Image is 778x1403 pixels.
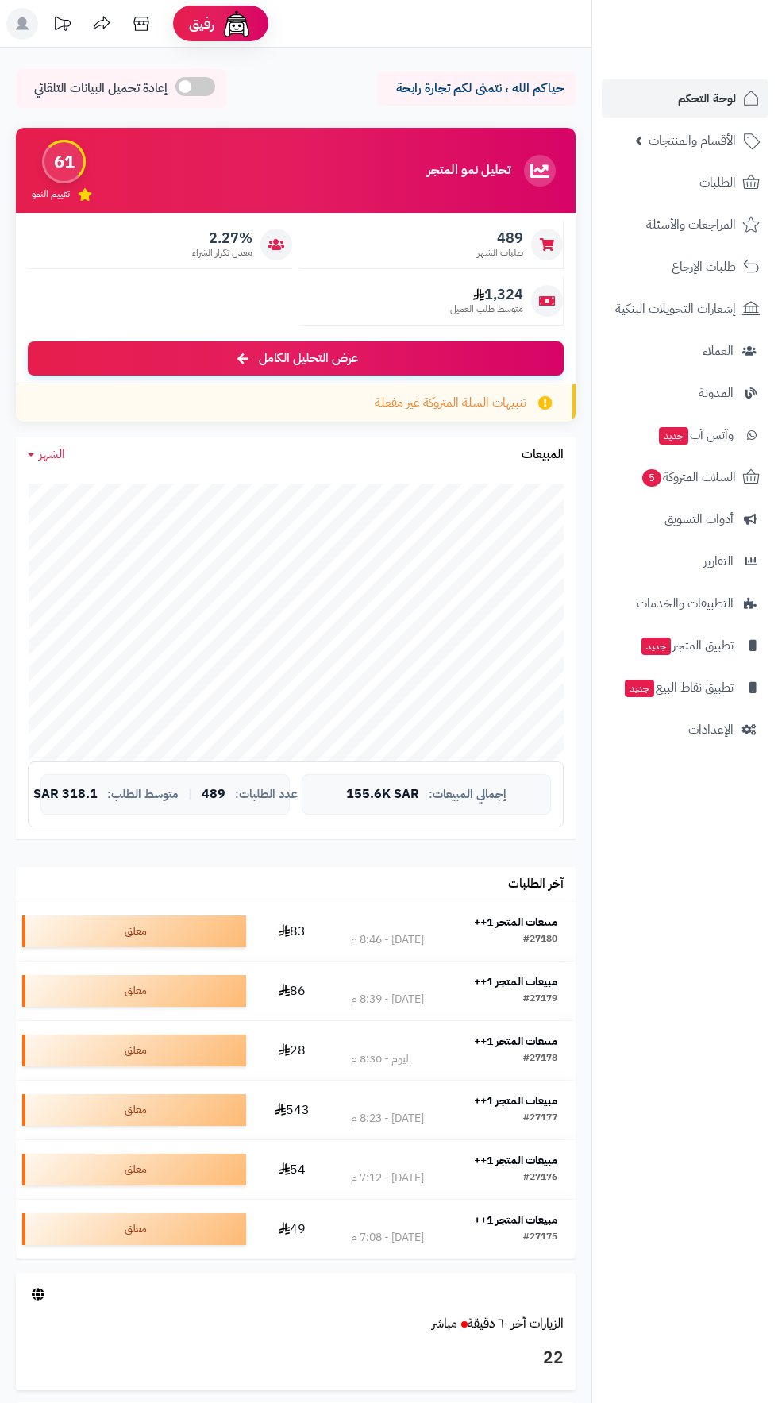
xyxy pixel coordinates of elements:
a: السلات المتروكة5 [602,458,768,496]
span: إشعارات التحويلات البنكية [615,298,736,320]
td: 86 [252,962,333,1020]
div: #27175 [523,1230,557,1246]
span: جديد [641,638,671,655]
span: جديد [625,680,654,697]
a: طلبات الإرجاع [602,248,768,286]
span: 489 [477,229,523,247]
span: 2.27% [192,229,252,247]
div: معلق [22,915,246,947]
div: معلق [22,1094,246,1126]
span: تنبيهات السلة المتروكة غير مفعلة [375,394,526,412]
div: [DATE] - 8:39 م [351,992,424,1008]
span: رفيق [189,14,214,33]
span: المراجعات والأسئلة [646,214,736,236]
td: 83 [252,902,333,961]
span: طلبات الإرجاع [672,256,736,278]
small: مباشر [432,1314,457,1333]
span: 489 [202,788,225,802]
a: الإعدادات [602,711,768,749]
span: متوسط طلب العميل [450,303,523,316]
span: تقييم النمو [32,187,70,201]
div: [DATE] - 8:23 م [351,1111,424,1127]
a: المراجعات والأسئلة [602,206,768,244]
span: الأقسام والمنتجات [649,129,736,152]
span: متوسط الطلب: [107,788,179,801]
span: المدونة [699,382,734,404]
div: [DATE] - 8:46 م [351,932,424,948]
span: تطبيق المتجر [640,634,734,657]
a: العملاء [602,332,768,370]
a: المدونة [602,374,768,412]
span: 1,324 [450,286,523,303]
strong: مبيعات المتجر 1++ [474,973,557,990]
a: التقارير [602,542,768,580]
span: السلات المتروكة [641,466,736,488]
span: العملاء [703,340,734,362]
div: معلق [22,1213,246,1245]
div: اليوم - 8:30 م [351,1051,411,1067]
a: الشهر [28,445,65,464]
span: جديد [659,427,688,445]
span: لوحة التحكم [678,87,736,110]
div: #27179 [523,992,557,1008]
span: وآتس آب [657,424,734,446]
h3: المبيعات [522,448,564,462]
a: الزيارات آخر ٦٠ دقيقةمباشر [432,1314,564,1333]
span: عدد الطلبات: [235,788,298,801]
div: معلق [22,1154,246,1185]
a: لوحة التحكم [602,79,768,118]
span: الطلبات [699,172,736,194]
a: تطبيق نقاط البيعجديد [602,669,768,707]
img: logo-2.png [670,12,763,45]
span: أدوات التسويق [664,508,734,530]
div: معلق [22,1035,246,1066]
span: 5 [641,468,661,487]
a: وآتس آبجديد [602,416,768,454]
div: [DATE] - 7:08 م [351,1230,424,1246]
strong: مبيعات المتجر 1++ [474,1093,557,1109]
span: التقارير [703,550,734,572]
div: #27180 [523,932,557,948]
strong: مبيعات المتجر 1++ [474,1212,557,1228]
strong: مبيعات المتجر 1++ [474,1033,557,1050]
a: عرض التحليل الكامل [28,341,564,376]
h3: 22 [28,1345,564,1372]
span: معدل تكرار الشراء [192,246,252,260]
h3: آخر الطلبات [508,877,564,892]
td: 49 [252,1200,333,1258]
div: #27176 [523,1170,557,1186]
a: تحديثات المنصة [42,8,82,44]
a: تطبيق المتجرجديد [602,626,768,665]
a: الطلبات [602,164,768,202]
td: 54 [252,1140,333,1199]
img: ai-face.png [221,8,252,40]
span: 155.6K SAR [346,788,419,802]
span: إجمالي المبيعات: [429,788,506,801]
div: [DATE] - 7:12 م [351,1170,424,1186]
strong: مبيعات المتجر 1++ [474,1152,557,1169]
div: معلق [22,975,246,1007]
h3: تحليل نمو المتجر [427,164,510,178]
span: الشهر [39,445,65,464]
span: طلبات الشهر [477,246,523,260]
td: 28 [252,1021,333,1080]
a: أدوات التسويق [602,500,768,538]
a: التطبيقات والخدمات [602,584,768,622]
span: التطبيقات والخدمات [637,592,734,615]
p: حياكم الله ، نتمنى لكم تجارة رابحة [389,79,564,98]
span: 318.1 SAR [33,788,98,802]
strong: مبيعات المتجر 1++ [474,914,557,931]
span: | [188,788,192,800]
div: #27177 [523,1111,557,1127]
span: الإعدادات [688,719,734,741]
span: إعادة تحميل البيانات التلقائي [34,79,168,98]
a: إشعارات التحويلات البنكية [602,290,768,328]
span: تطبيق نقاط البيع [623,676,734,699]
td: 543 [252,1081,333,1139]
div: #27178 [523,1051,557,1067]
span: عرض التحليل الكامل [259,349,358,368]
